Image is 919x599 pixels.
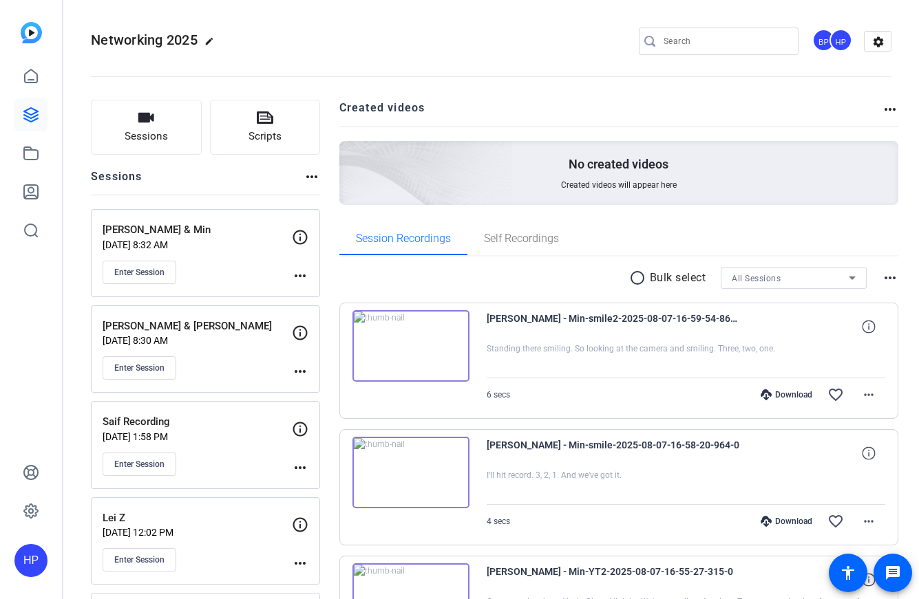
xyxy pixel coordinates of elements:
span: Enter Session [114,554,165,565]
h2: Created videos [339,100,883,127]
div: BP [812,29,835,52]
img: thumb-nail [352,310,469,382]
ngx-avatar: Benchmark Productions LLC [812,29,836,53]
button: Scripts [210,100,321,155]
button: Enter Session [103,453,176,476]
div: HP [830,29,852,52]
span: Scripts [249,129,282,144]
span: 4 secs [487,516,510,526]
span: All Sessions [732,274,781,283]
input: Search [664,33,788,50]
mat-icon: accessibility [840,565,856,581]
mat-icon: radio_button_unchecked [629,270,650,286]
span: Self Recordings [484,233,559,244]
span: Enter Session [114,362,165,373]
mat-icon: settings [865,32,892,52]
mat-icon: more_horiz [860,386,877,403]
span: Enter Session [114,459,165,470]
mat-icon: more_horiz [860,513,877,530]
p: No created videos [569,156,668,173]
p: [DATE] 1:58 PM [103,431,292,442]
mat-icon: more_horiz [292,459,308,476]
span: Networking 2025 [91,32,198,48]
div: HP [14,544,47,577]
mat-icon: more_horiz [292,268,308,284]
ngx-avatar: Hit Play [830,29,854,53]
p: [PERSON_NAME] & Min [103,222,292,238]
mat-icon: more_horiz [882,270,898,286]
span: Session Recordings [356,233,451,244]
mat-icon: more_horiz [882,101,898,118]
button: Sessions [91,100,202,155]
mat-icon: edit [204,36,221,53]
span: [PERSON_NAME] - Min-smile-2025-08-07-16-58-20-964-0 [487,437,741,470]
p: Bulk select [650,270,706,286]
span: [PERSON_NAME] - Min-YT2-2025-08-07-16-55-27-315-0 [487,563,741,596]
button: Enter Session [103,356,176,380]
mat-icon: favorite_border [827,513,844,530]
div: Download [754,389,819,400]
div: Download [754,516,819,527]
p: [PERSON_NAME] & [PERSON_NAME] [103,318,292,334]
p: Saif Recording [103,414,292,430]
img: Creted videos background [185,5,514,303]
span: [PERSON_NAME] - Min-smile2-2025-08-07-16-59-54-868-0 [487,310,741,343]
button: Enter Session [103,548,176,571]
mat-icon: more_horiz [304,168,320,185]
span: Enter Session [114,267,165,278]
mat-icon: more_horiz [292,555,308,571]
span: Sessions [125,129,168,144]
mat-icon: message [885,565,901,581]
mat-icon: favorite_border [827,386,844,403]
img: thumb-nail [352,437,469,508]
p: Lei Z [103,510,292,526]
mat-icon: more_horiz [292,363,308,380]
button: Enter Session [103,261,176,284]
h2: Sessions [91,168,142,195]
img: blue-gradient.svg [21,22,42,43]
p: [DATE] 8:30 AM [103,335,292,346]
span: Created videos will appear here [561,179,677,190]
p: [DATE] 12:02 PM [103,527,292,538]
p: [DATE] 8:32 AM [103,239,292,250]
span: 6 secs [487,390,510,400]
